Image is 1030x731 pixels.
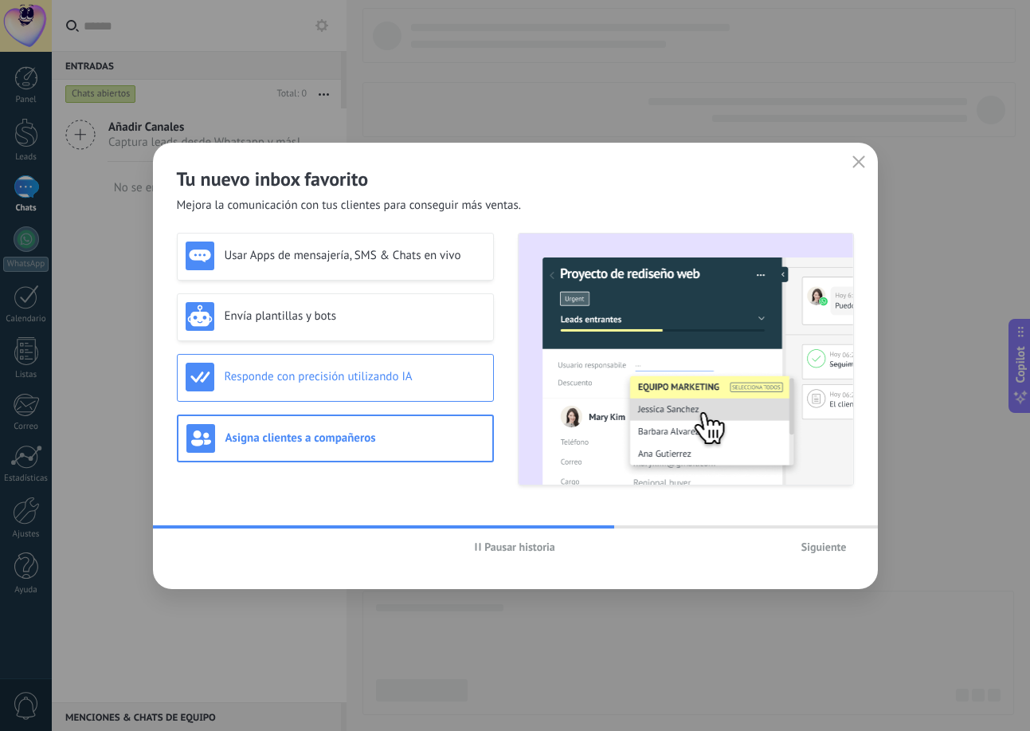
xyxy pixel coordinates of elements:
[801,541,847,552] span: Siguiente
[177,167,854,191] h2: Tu nuevo inbox favorito
[225,309,485,324] h3: Envía plantillas y bots
[225,430,484,446] h3: Asigna clientes a compañeros
[177,198,522,214] span: Mejora la comunicación con tus clientes para conseguir más ventas.
[468,535,562,559] button: Pausar historia
[794,535,854,559] button: Siguiente
[484,541,555,552] span: Pausar historia
[225,369,485,384] h3: Responde con precisión utilizando IA
[225,248,485,263] h3: Usar Apps de mensajería, SMS & Chats en vivo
